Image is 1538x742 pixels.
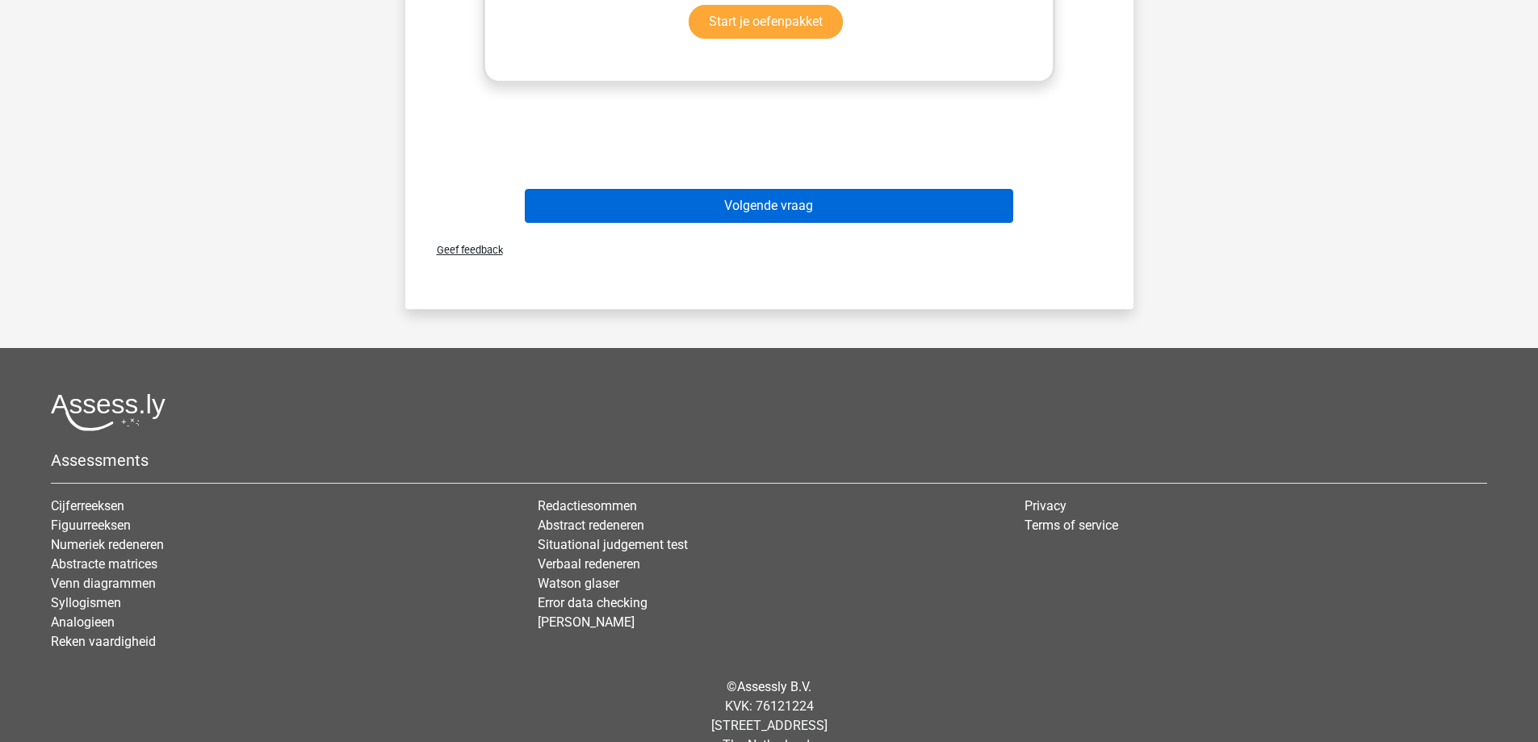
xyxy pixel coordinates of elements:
[1025,518,1118,533] a: Terms of service
[1025,498,1067,514] a: Privacy
[538,556,640,572] a: Verbaal redeneren
[538,614,635,630] a: [PERSON_NAME]
[538,595,647,610] a: Error data checking
[51,537,164,552] a: Numeriek redeneren
[538,518,644,533] a: Abstract redeneren
[51,451,1487,470] h5: Assessments
[424,244,503,256] span: Geef feedback
[51,518,131,533] a: Figuurreeksen
[51,595,121,610] a: Syllogismen
[737,679,811,694] a: Assessly B.V.
[525,189,1013,223] button: Volgende vraag
[538,576,619,591] a: Watson glaser
[538,498,637,514] a: Redactiesommen
[538,537,688,552] a: Situational judgement test
[51,576,156,591] a: Venn diagrammen
[51,614,115,630] a: Analogieen
[51,556,157,572] a: Abstracte matrices
[51,634,156,649] a: Reken vaardigheid
[51,393,166,431] img: Assessly logo
[51,498,124,514] a: Cijferreeksen
[689,5,843,39] a: Start je oefenpakket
